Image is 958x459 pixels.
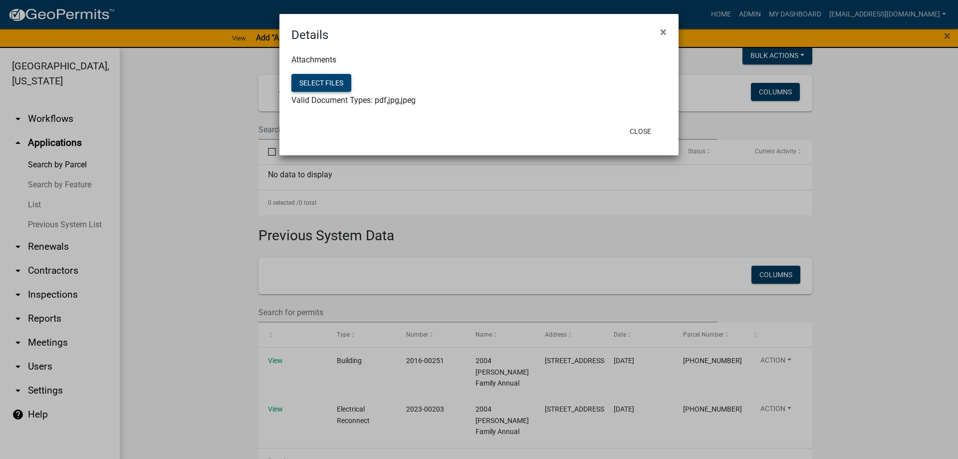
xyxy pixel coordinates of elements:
[291,95,416,105] span: Valid Document Types: pdf,jpg,jpeg
[660,25,667,39] span: ×
[622,122,659,140] button: Close
[652,18,675,46] button: Close
[291,26,328,44] h4: Details
[291,55,336,64] span: Attachments
[291,74,351,92] button: Select files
